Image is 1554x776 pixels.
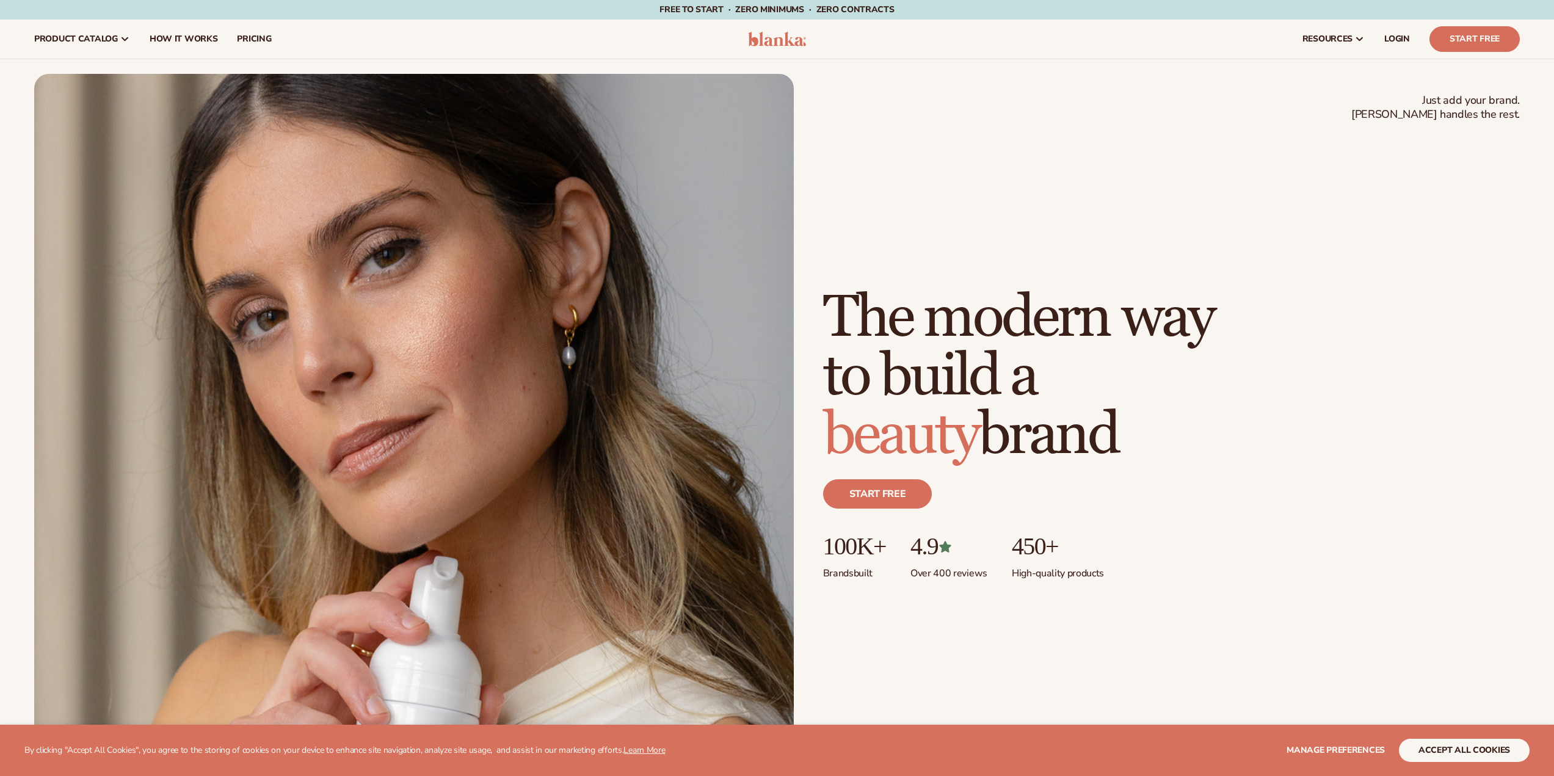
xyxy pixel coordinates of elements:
span: Free to start · ZERO minimums · ZERO contracts [659,4,894,15]
a: pricing [227,20,281,59]
span: Just add your brand. [PERSON_NAME] handles the rest. [1351,93,1520,122]
button: accept all cookies [1399,739,1530,762]
p: 4.9 [910,533,987,560]
img: logo [748,32,806,46]
a: product catalog [24,20,140,59]
a: Start Free [1429,26,1520,52]
p: By clicking "Accept All Cookies", you agree to the storing of cookies on your device to enhance s... [24,745,666,756]
p: 100K+ [823,533,886,560]
h1: The modern way to build a brand [823,289,1214,465]
a: Start free [823,479,932,509]
span: Manage preferences [1287,744,1385,756]
span: product catalog [34,34,118,44]
p: High-quality products [1012,560,1104,580]
a: How It Works [140,20,228,59]
span: beauty [823,399,978,471]
span: resources [1302,34,1352,44]
span: LOGIN [1384,34,1410,44]
p: Over 400 reviews [910,560,987,580]
a: Learn More [623,744,665,756]
a: resources [1293,20,1374,59]
span: How It Works [150,34,218,44]
a: LOGIN [1374,20,1420,59]
p: Brands built [823,560,886,580]
p: 450+ [1012,533,1104,560]
span: pricing [237,34,271,44]
button: Manage preferences [1287,739,1385,762]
